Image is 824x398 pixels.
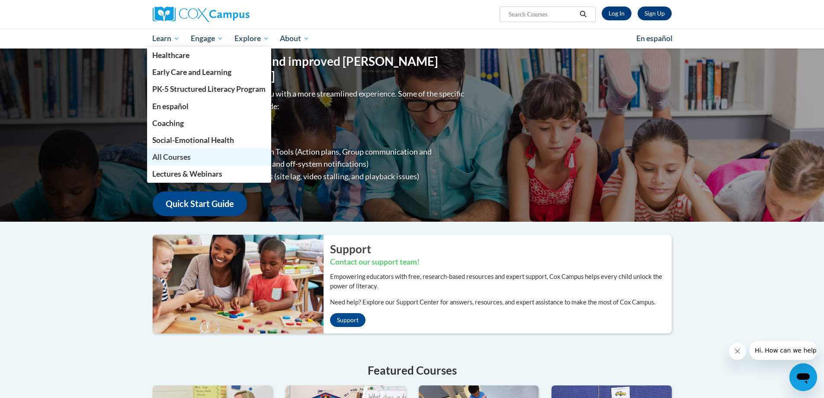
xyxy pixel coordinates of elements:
[229,29,275,49] a: Explore
[234,33,269,44] span: Explore
[152,84,266,94] span: PK-5 Structured Literacy Program
[330,313,366,327] a: Support
[330,257,672,268] h3: Contact our support team!
[153,362,672,379] h4: Featured Courses
[636,34,673,43] span: En español
[153,191,247,216] a: Quick Start Guide
[152,169,222,178] span: Lectures & Webinars
[153,54,466,83] h1: Welcome to the new and improved [PERSON_NAME][GEOGRAPHIC_DATA]
[147,29,186,49] a: Learn
[147,132,272,149] a: Social-Emotional Health
[152,152,191,162] span: All Courses
[789,363,817,391] iframe: Button to launch messaging window
[170,133,466,146] li: Greater Device Compatibility
[147,165,272,182] a: Lectures & Webinars
[153,87,466,113] p: Overall, we are proud to provide you with a more streamlined experience. Some of the specific cha...
[153,6,250,22] img: Cox Campus
[507,9,577,19] input: Search Courses
[152,136,234,145] span: Social-Emotional Health
[170,170,466,183] li: Diminished progression issues (site lag, video stalling, and playback issues)
[170,120,466,133] li: Improved Site Navigation
[280,33,309,44] span: About
[152,119,184,128] span: Coaching
[638,6,672,20] a: Register
[153,6,317,22] a: Cox Campus
[146,235,324,333] img: ...
[191,33,223,44] span: Engage
[147,47,272,64] a: Healthcare
[274,29,315,49] a: About
[152,51,189,60] span: Healthcare
[152,68,231,77] span: Early Care and Learning
[330,298,672,307] p: Need help? Explore our Support Center for answers, resources, and expert assistance to make the m...
[631,29,678,48] a: En español
[729,343,746,360] iframe: Close message
[140,29,685,49] div: Main menu
[147,149,272,165] a: All Courses
[750,341,817,360] iframe: Message from company
[147,98,272,115] a: En español
[147,115,272,132] a: Coaching
[577,9,590,19] button: Search
[147,64,272,81] a: Early Care and Learning
[152,33,180,44] span: Learn
[185,29,229,49] a: Engage
[330,241,672,257] h2: Support
[5,6,70,13] span: Hi. How can we help?
[170,146,466,171] li: Enhanced Group Collaboration Tools (Action plans, Group communication and collaboration tools, re...
[152,102,189,111] span: En español
[147,81,272,97] a: PK-5 Structured Literacy Program
[602,6,632,20] a: Log In
[330,272,672,291] p: Empowering educators with free, research-based resources and expert support, Cox Campus helps eve...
